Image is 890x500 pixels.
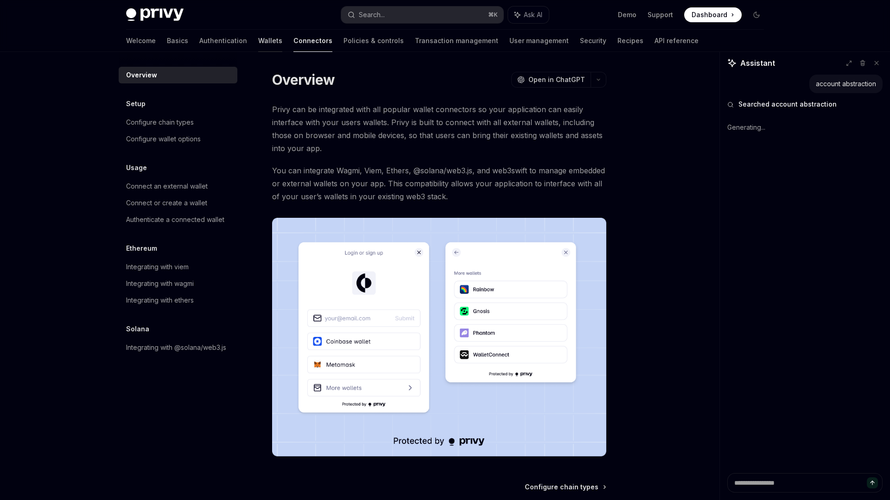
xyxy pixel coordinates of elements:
[617,30,643,52] a: Recipes
[272,164,606,203] span: You can integrate Wagmi, Viem, Ethers, @solana/web3.js, and web3swift to manage embedded or exter...
[126,181,208,192] div: Connect an external wallet
[692,10,727,19] span: Dashboard
[272,103,606,155] span: Privy can be integrated with all popular wallet connectors so your application can easily interfa...
[727,100,883,109] button: Searched account abstraction
[167,30,188,52] a: Basics
[126,30,156,52] a: Welcome
[740,57,775,69] span: Assistant
[525,482,598,492] span: Configure chain types
[119,67,237,83] a: Overview
[119,211,237,228] a: Authenticate a connected wallet
[293,30,332,52] a: Connectors
[525,482,605,492] a: Configure chain types
[618,10,636,19] a: Demo
[126,278,194,289] div: Integrating with wagmi
[126,323,149,335] h5: Solana
[126,197,207,209] div: Connect or create a wallet
[359,9,385,20] div: Search...
[272,71,335,88] h1: Overview
[119,195,237,211] a: Connect or create a wallet
[126,295,194,306] div: Integrating with ethers
[272,218,606,456] img: Connectors3
[126,8,184,21] img: dark logo
[119,339,237,356] a: Integrating with @solana/web3.js
[867,477,878,488] button: Send message
[580,30,606,52] a: Security
[119,275,237,292] a: Integrating with wagmi
[684,7,742,22] a: Dashboard
[119,114,237,131] a: Configure chain types
[119,259,237,275] a: Integrating with viem
[126,117,194,128] div: Configure chain types
[509,30,569,52] a: User management
[648,10,673,19] a: Support
[341,6,503,23] button: Search...⌘K
[258,30,282,52] a: Wallets
[727,115,883,139] div: Generating...
[126,98,146,109] h5: Setup
[528,75,585,84] span: Open in ChatGPT
[126,133,201,145] div: Configure wallet options
[126,70,157,81] div: Overview
[524,10,542,19] span: Ask AI
[415,30,498,52] a: Transaction management
[126,243,157,254] h5: Ethereum
[488,11,498,19] span: ⌘ K
[119,292,237,309] a: Integrating with ethers
[655,30,699,52] a: API reference
[749,7,764,22] button: Toggle dark mode
[126,342,226,353] div: Integrating with @solana/web3.js
[119,131,237,147] a: Configure wallet options
[343,30,404,52] a: Policies & controls
[126,214,224,225] div: Authenticate a connected wallet
[119,178,237,195] a: Connect an external wallet
[508,6,549,23] button: Ask AI
[126,261,189,272] div: Integrating with viem
[816,79,876,89] div: account abstraction
[199,30,247,52] a: Authentication
[511,72,591,88] button: Open in ChatGPT
[738,100,837,109] span: Searched account abstraction
[126,162,147,173] h5: Usage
